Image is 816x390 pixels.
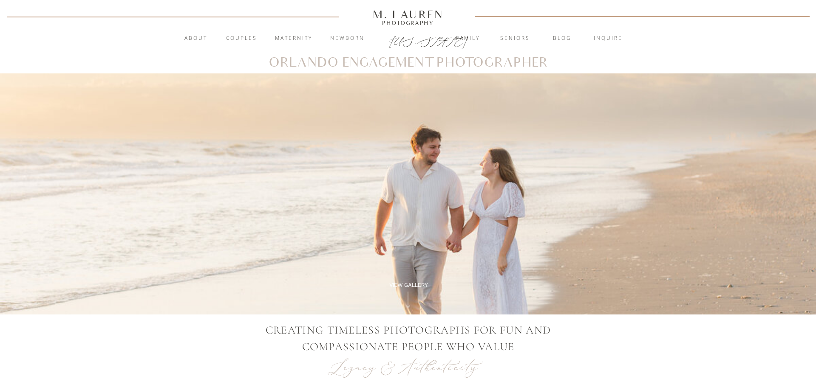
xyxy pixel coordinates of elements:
a: blog [539,34,585,43]
p: Legacy & Authenticity [331,356,486,378]
a: About [179,34,212,43]
a: Maternity [271,34,317,43]
a: inquire [585,34,631,43]
a: [US_STATE] [389,35,428,45]
a: View Gallery [380,281,437,289]
a: Newborn [324,34,370,43]
a: Family [445,34,491,43]
h1: Orlando Engagement Photographer [268,57,549,69]
a: Seniors [492,34,538,43]
a: M. Lauren [347,10,469,19]
a: Couples [218,34,264,43]
p: CREATING TIMELESS PHOTOGRAPHS FOR FUN AND COMPASSIONATE PEOPLE WHO VALUE [263,322,553,354]
a: Photography [369,21,447,25]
